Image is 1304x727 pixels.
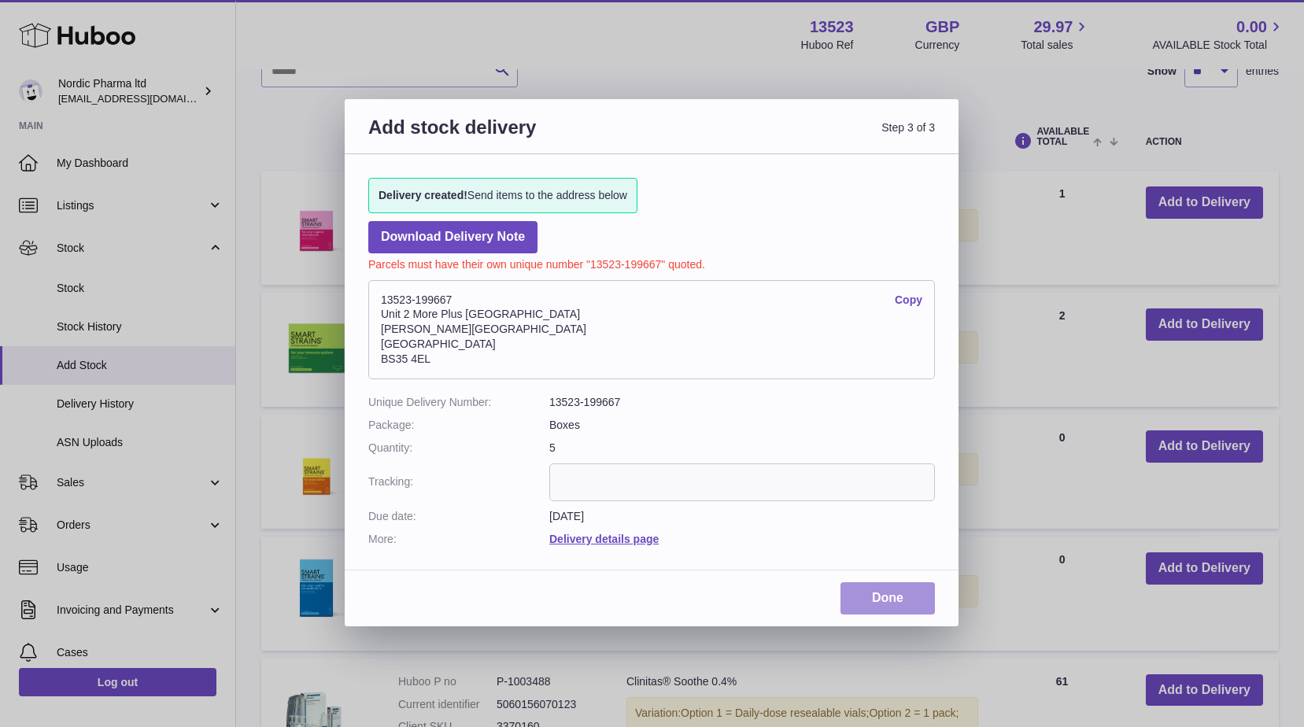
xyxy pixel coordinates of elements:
address: 13523-199667 Unit 2 More Plus [GEOGRAPHIC_DATA] [PERSON_NAME][GEOGRAPHIC_DATA] [GEOGRAPHIC_DATA] ... [368,280,935,379]
dd: [DATE] [549,509,935,524]
dd: 5 [549,441,935,456]
a: Download Delivery Note [368,221,537,253]
span: Send items to the address below [379,188,627,203]
dd: 13523-199667 [549,395,935,410]
dt: Due date: [368,509,549,524]
a: Copy [895,293,922,308]
h3: Add stock delivery [368,115,652,158]
dt: Unique Delivery Number: [368,395,549,410]
a: Delivery details page [549,533,659,545]
dt: Package: [368,418,549,433]
dt: Tracking: [368,463,549,501]
span: Step 3 of 3 [652,115,935,158]
dt: More: [368,532,549,547]
a: Done [840,582,935,614]
p: Parcels must have their own unique number "13523-199667" quoted. [368,253,935,272]
strong: Delivery created! [379,189,467,201]
dt: Quantity: [368,441,549,456]
dd: Boxes [549,418,935,433]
